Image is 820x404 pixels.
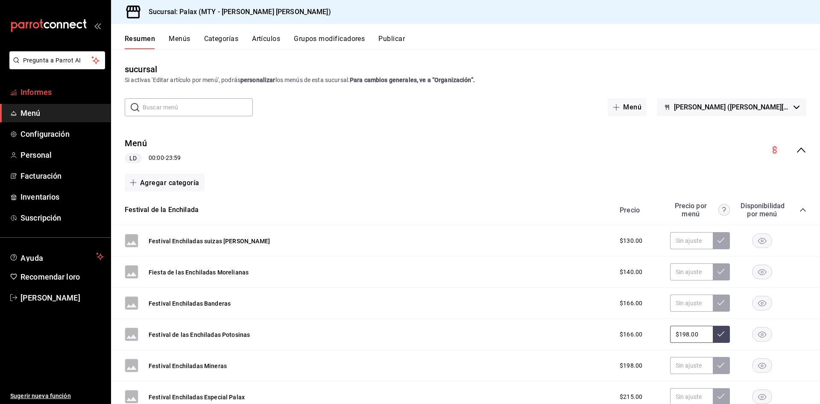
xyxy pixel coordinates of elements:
button: Festival de las Enchiladas Potosinas [149,330,250,339]
font: Precio por menú [675,202,707,218]
font: Artículos [252,35,280,43]
font: Disponibilidad por menú [741,202,785,218]
font: 23:59 [166,154,181,161]
font: $198.00 [620,362,642,369]
font: Personal [20,150,52,159]
button: Festival Enchiladas Especial Palax [149,392,245,402]
font: Publicar [378,35,405,43]
button: Festival Enchiladas suizas [PERSON_NAME] [149,236,270,246]
font: Menú [623,103,641,111]
font: Facturación [20,171,61,180]
button: Festival Enchiladas Mineras [149,361,227,371]
input: Sin ajuste [670,326,713,343]
font: Festival de las Enchiladas Potosinas [149,332,250,339]
font: Festival Enchiladas Especial Palax [149,394,245,401]
font: Pregunta a Parrot AI [23,57,81,64]
font: Suscripción [20,213,61,222]
font: Festival Enchiladas suizas [PERSON_NAME] [149,238,270,245]
font: Festival Enchiladas Banderas [149,301,231,307]
input: Sin ajuste [670,232,713,249]
font: Sugerir nueva función [10,392,71,399]
font: Festival Enchiladas Mineras [149,363,227,370]
input: Sin ajuste [670,295,713,312]
button: Agregar categoría [125,174,205,192]
font: $140.00 [620,268,642,275]
font: Si activas 'Editar artículo por menú', podrás [125,77,240,83]
button: Festival de la Enchilada [125,205,199,215]
font: Menú [125,139,147,149]
font: Festival de la Enchilada [125,206,199,214]
input: Buscar menú [143,99,253,116]
font: 00:00 [149,154,164,161]
font: - [164,154,166,161]
font: LD [129,155,137,162]
font: Para cambios generales, ve a “Organización”. [350,77,475,83]
input: Sin ajuste [670,263,713,280]
font: $130.00 [620,237,642,244]
button: [PERSON_NAME] ([PERSON_NAME][GEOGRAPHIC_DATA][PERSON_NAME]) [657,98,806,116]
font: $166.00 [620,331,642,338]
font: Sucursal: Palax (MTY - [PERSON_NAME] [PERSON_NAME]) [149,8,331,16]
font: Ayuda [20,254,44,262]
font: sucursal [125,64,157,74]
font: Configuración [20,130,70,139]
font: Agregar categoría [140,179,199,187]
button: Menú [608,98,647,116]
button: Fiesta de las Enchiladas Morelianas [149,268,249,277]
font: Informes [20,88,52,97]
button: Pregunta a Parrot AI [9,51,105,69]
font: $166.00 [620,300,642,307]
button: Menú [125,137,147,150]
input: Sin ajuste [670,357,713,374]
font: Precio [620,206,640,214]
button: Festival Enchiladas Banderas [149,299,231,308]
button: abrir_cajón_menú [94,22,101,29]
font: Categorías [204,35,239,43]
font: Inventarios [20,192,59,201]
font: $215.00 [620,393,642,400]
font: Resumen [125,35,155,43]
font: Fiesta de las Enchiladas Morelianas [149,269,249,276]
font: Menú [20,109,41,118]
font: personalizar [240,77,275,83]
font: los menús de esta sucursal. [275,77,350,83]
button: colapsar-categoría-fila [799,206,806,213]
font: [PERSON_NAME] [20,293,80,302]
a: Pregunta a Parrot AI [6,62,105,71]
font: Grupos modificadores [294,35,365,43]
font: Menús [169,35,190,43]
div: pestañas de navegación [125,34,820,49]
div: colapsar-fila-del-menú [111,130,820,171]
font: Recomendar loro [20,272,80,281]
